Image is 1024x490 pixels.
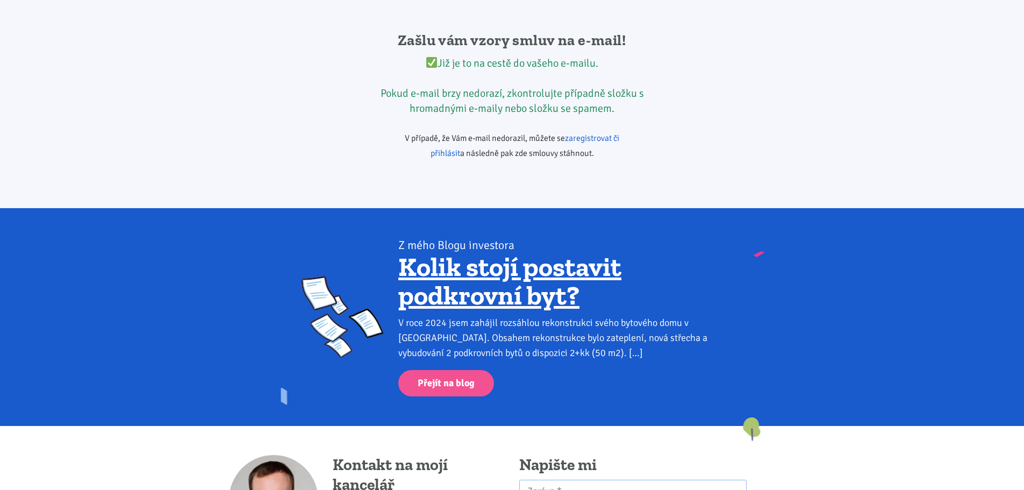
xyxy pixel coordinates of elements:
a: zaregistrovat či přihlásit [431,133,620,159]
div: Z mého Blogu investora [398,238,722,253]
a: Přejít na blog [398,370,494,396]
img: ✅ [426,57,437,68]
div: Již je to na cestě do vašeho e-mailu. Pokud e-mail brzy nedorazí, zkontrolujte případně složku s ... [374,56,650,116]
p: V případě, že Vám e-mail nedorazil, můžete se a následně pak zde smlouvy stáhnout. [374,131,650,161]
div: V roce 2024 jsem zahájil rozsáhlou rekonstrukci svého bytového domu v [GEOGRAPHIC_DATA]. Obsahem ... [398,315,722,360]
h2: Zašlu vám vzory smluv na e-mail! [374,31,650,50]
h4: Napište mi [519,455,747,475]
a: Kolik stojí postavit podkrovní byt? [398,251,621,312]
